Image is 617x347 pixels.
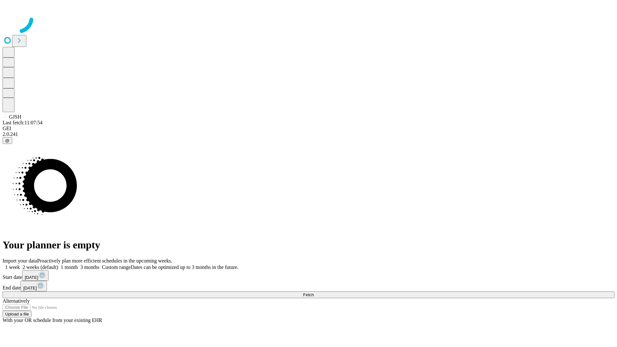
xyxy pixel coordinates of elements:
[3,131,614,137] div: 2.0.241
[23,286,37,290] span: [DATE]
[3,126,614,131] div: GEI
[3,270,614,281] div: Start date
[303,292,314,297] span: Fetch
[21,281,47,291] button: [DATE]
[5,264,20,270] span: 1 week
[25,275,38,280] span: [DATE]
[3,317,102,323] span: With your OR schedule from your existing EHR
[80,264,99,270] span: 3 months
[3,137,12,144] button: @
[9,114,21,120] span: GJSH
[37,258,172,263] span: Proactively plan more efficient schedules in the upcoming weeks.
[22,264,58,270] span: 2 weeks (default)
[102,264,130,270] span: Custom range
[61,264,78,270] span: 1 month
[3,298,30,304] span: Alternatively
[3,120,42,125] span: Last fetch: 11:07:54
[3,258,37,263] span: Import your data
[3,281,614,291] div: End date
[3,291,614,298] button: Fetch
[22,270,49,281] button: [DATE]
[3,239,614,251] h1: Your planner is empty
[5,138,10,143] span: @
[131,264,238,270] span: Dates can be optimized up to 3 months in the future.
[3,311,31,317] button: Upload a file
